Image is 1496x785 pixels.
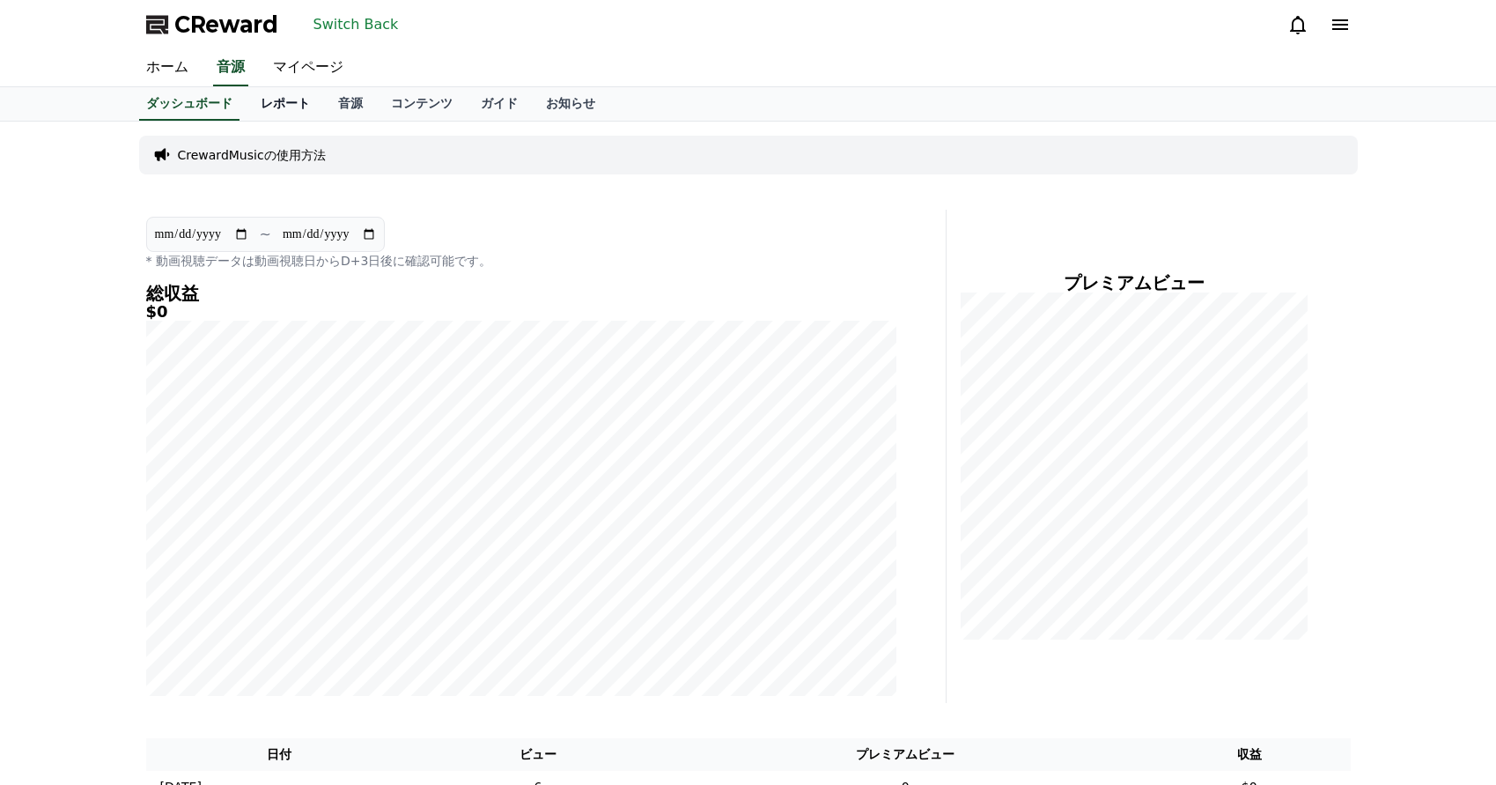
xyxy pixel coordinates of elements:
[324,87,377,121] a: 音源
[178,146,326,164] a: CrewardMusicの使用方法
[146,303,896,321] h5: $0
[139,87,240,121] a: ダッシュボード
[663,738,1148,771] th: プレミアムビュー
[306,11,406,39] button: Switch Back
[532,87,609,121] a: お知らせ
[146,284,896,303] h4: 総収益
[260,224,271,245] p: ~
[146,252,896,270] p: * 動画視聴データは動画視聴日からD+3日後に確認可能です。
[259,49,357,86] a: マイページ
[174,11,278,39] span: CReward
[213,49,248,86] a: 音源
[146,11,278,39] a: CReward
[132,49,203,86] a: ホーム
[377,87,467,121] a: コンテンツ
[961,273,1308,293] h4: プレミアムビュー
[1148,738,1351,771] th: 収益
[146,738,414,771] th: 日付
[413,738,662,771] th: ビュー
[467,87,532,121] a: ガイド
[247,87,324,121] a: レポート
